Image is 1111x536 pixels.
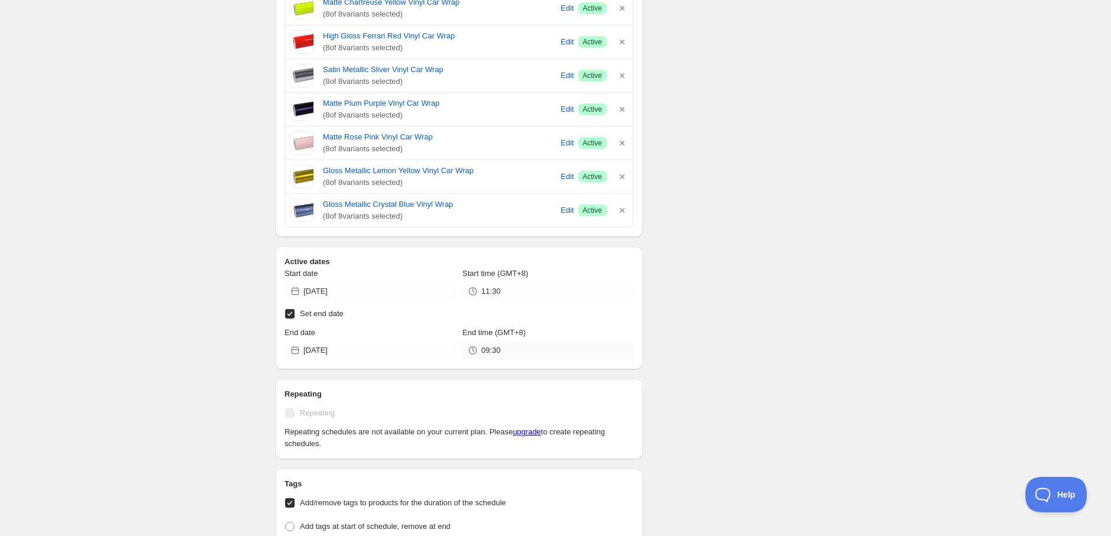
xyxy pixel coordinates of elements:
span: Edit [561,171,574,183]
span: Edit [561,70,574,82]
span: Edit [561,103,574,115]
iframe: Toggle Customer Support [1025,477,1087,512]
a: upgrade [513,427,541,436]
a: High Gloss Ferrari Red Vinyl Car Wrap [323,30,557,42]
span: ( 8 of 8 variants selected) [323,210,557,222]
span: Set end date [300,309,344,318]
h2: Tags [285,478,633,490]
span: Edit [561,2,574,14]
button: Edit [559,167,576,186]
button: Edit [559,100,576,119]
a: Matte Rose Pink Vinyl Car Wrap [323,131,557,143]
button: Edit [559,134,576,152]
a: Gloss Metallic Lemon Yellow Vinyl Car Wrap [323,165,557,177]
span: Edit [561,137,574,149]
span: ( 8 of 8 variants selected) [323,143,557,155]
button: Edit [559,33,576,51]
span: ( 8 of 8 variants selected) [323,8,557,20]
a: Satin Metallic Sliver Vinyl Car Wrap [323,64,557,76]
h2: Active dates [285,256,633,268]
span: End time (GMT+8) [462,328,525,337]
span: ( 8 of 8 variants selected) [323,109,557,121]
span: Edit [561,204,574,216]
span: Active [583,71,602,80]
button: Edit [559,66,576,85]
span: Active [583,105,602,114]
span: Start date [285,269,318,278]
p: Repeating schedules are not available on your current plan. Please to create repeating schedules. [285,426,633,450]
span: ( 8 of 8 variants selected) [323,42,557,54]
span: Active [583,206,602,215]
span: Active [583,4,602,13]
span: End date [285,328,315,337]
span: Repeating [300,408,335,417]
span: Start time (GMT+8) [462,269,528,278]
h2: Repeating [285,388,633,400]
span: Active [583,37,602,47]
span: ( 8 of 8 variants selected) [323,76,557,87]
span: Edit [561,36,574,48]
span: ( 8 of 8 variants selected) [323,177,557,189]
span: Add tags at start of schedule, remove at end [300,522,450,531]
span: Active [583,138,602,148]
a: Gloss Metallic Crystal Blue Vinyl Wrap [323,199,557,210]
button: Edit [559,201,576,220]
span: Add/remove tags to products for the duration of the schedule [300,498,506,507]
span: Active [583,172,602,181]
a: Matte Plum Purple Vinyl Car Wrap [323,98,557,109]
